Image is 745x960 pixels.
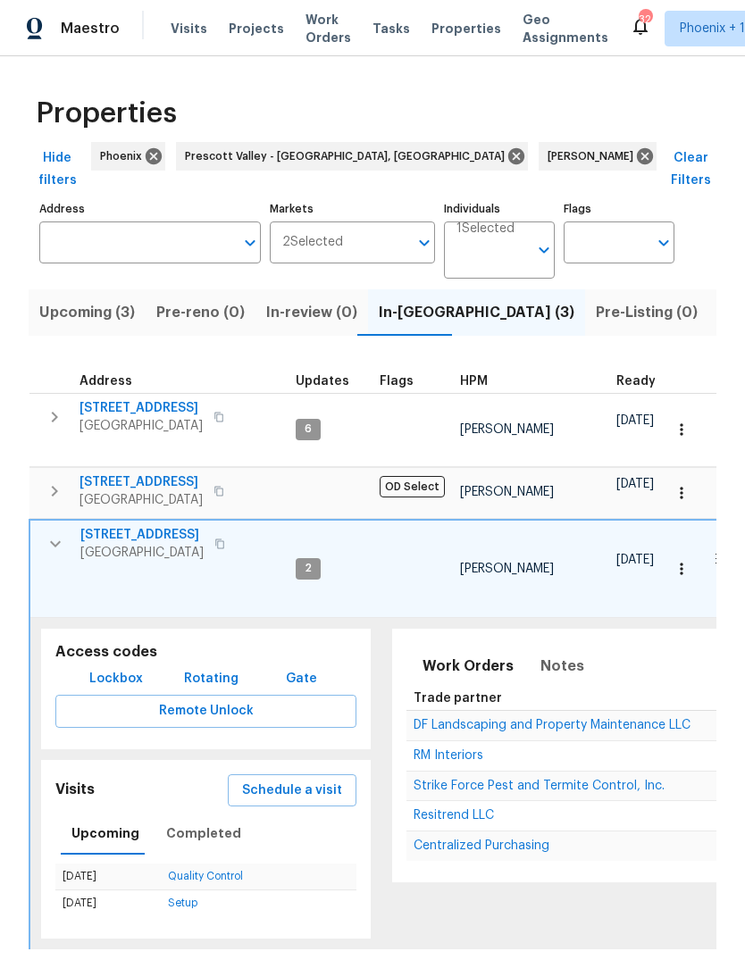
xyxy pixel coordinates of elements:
[82,663,150,696] button: Lockbox
[55,643,356,662] h5: Access codes
[616,478,654,490] span: [DATE]
[532,238,557,263] button: Open
[414,780,665,792] span: Strike Force Pest and Termite Control, Inc.
[80,544,204,562] span: [GEOGRAPHIC_DATA]
[228,774,356,807] button: Schedule a visit
[460,423,554,436] span: [PERSON_NAME]
[460,486,554,498] span: [PERSON_NAME]
[55,890,161,917] td: [DATE]
[80,399,203,417] span: [STREET_ADDRESS]
[306,11,351,46] span: Work Orders
[166,822,241,845] span: Completed
[379,300,574,325] span: In-[GEOGRAPHIC_DATA] (3)
[564,204,674,214] label: Flags
[616,375,672,388] div: Earliest renovation start date (first business day after COE or Checkout)
[272,663,330,696] button: Gate
[270,204,436,214] label: Markets
[176,142,528,171] div: Prescott Valley - [GEOGRAPHIC_DATA], [GEOGRAPHIC_DATA]
[36,147,79,191] span: Hide filters
[36,104,177,122] span: Properties
[39,204,261,214] label: Address
[423,654,514,679] span: Work Orders
[414,692,502,705] span: Trade partner
[297,561,319,576] span: 2
[431,20,501,38] span: Properties
[238,230,263,255] button: Open
[55,864,161,890] td: [DATE]
[29,142,86,196] button: Hide filters
[414,839,549,852] span: Centralized Purchasing
[669,147,712,191] span: Clear Filters
[460,375,488,388] span: HPM
[80,491,203,509] span: [GEOGRAPHIC_DATA]
[540,654,584,679] span: Notes
[80,473,203,491] span: [STREET_ADDRESS]
[156,300,245,325] span: Pre-reno (0)
[539,142,657,171] div: [PERSON_NAME]
[414,781,665,791] a: Strike Force Pest and Termite Control, Inc.
[61,20,120,38] span: Maestro
[71,822,139,845] span: Upcoming
[229,20,284,38] span: Projects
[296,375,349,388] span: Updates
[80,526,204,544] span: [STREET_ADDRESS]
[39,300,135,325] span: Upcoming (3)
[171,20,207,38] span: Visits
[380,375,414,388] span: Flags
[414,720,691,730] a: DF Landscaping and Property Maintenance LLC
[414,810,494,821] a: Resitrend LLC
[548,147,640,165] span: [PERSON_NAME]
[242,780,342,802] span: Schedule a visit
[651,230,676,255] button: Open
[616,375,656,388] span: Ready
[414,750,483,761] a: RM Interiors
[55,781,95,799] h5: Visits
[185,147,512,165] span: Prescott Valley - [GEOGRAPHIC_DATA], [GEOGRAPHIC_DATA]
[168,871,243,881] a: Quality Control
[414,809,494,822] span: Resitrend LLC
[184,668,239,690] span: Rotating
[282,235,343,250] span: 2 Selected
[55,695,356,728] button: Remote Unlock
[266,300,357,325] span: In-review (0)
[297,422,319,437] span: 6
[372,22,410,35] span: Tasks
[70,700,342,722] span: Remote Unlock
[616,554,654,566] span: [DATE]
[168,897,197,908] a: Setup
[91,142,165,171] div: Phoenix
[414,840,549,851] a: Centralized Purchasing
[414,719,691,731] span: DF Landscaping and Property Maintenance LLC
[680,20,745,38] span: Phoenix + 1
[523,11,608,46] span: Geo Assignments
[444,204,555,214] label: Individuals
[414,749,483,762] span: RM Interiors
[177,663,246,696] button: Rotating
[662,142,719,196] button: Clear Filters
[380,476,445,497] span: OD Select
[639,11,651,29] div: 32
[100,147,149,165] span: Phoenix
[80,417,203,435] span: [GEOGRAPHIC_DATA]
[89,668,143,690] span: Lockbox
[460,563,554,575] span: [PERSON_NAME]
[280,668,322,690] span: Gate
[616,414,654,427] span: [DATE]
[80,375,132,388] span: Address
[456,221,515,237] span: 1 Selected
[412,230,437,255] button: Open
[596,300,698,325] span: Pre-Listing (0)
